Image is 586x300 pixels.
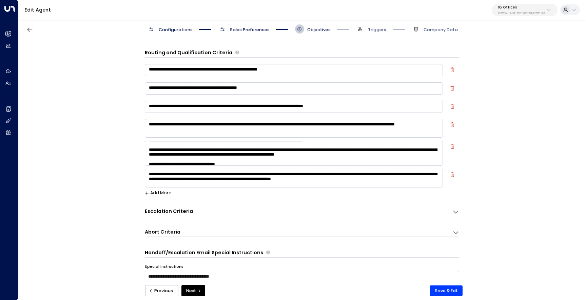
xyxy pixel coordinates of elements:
[498,12,545,14] p: cfe0f921-6736-41ff-9ccf-6d0a7fff47c3
[235,49,239,57] span: Define the criteria the agent uses to determine whether a lead is qualified for further actions l...
[492,4,558,16] button: IQ Officescfe0f921-6736-41ff-9ccf-6d0a7fff47c3
[145,228,180,236] h3: Abort Criteria
[159,27,193,33] span: Configurations
[181,285,205,297] button: Next
[498,5,545,9] p: IQ Offices
[424,27,458,33] span: Company Data
[24,6,51,13] a: Edit Agent
[145,228,459,237] div: Abort CriteriaDefine the scenarios in which the AI agent should abort or terminate the conversati...
[430,285,463,296] button: Save & Exit
[368,27,386,33] span: Triggers
[145,264,183,269] label: Special Instructions
[145,191,172,195] button: Add More
[145,249,263,257] h3: Handoff/Escalation Email Special Instructions
[145,208,459,216] div: Escalation CriteriaDefine the scenarios in which the AI agent should escalate the conversation to...
[145,285,178,297] button: Previous
[230,27,270,33] span: Sales Preferences
[266,249,270,257] span: Provide any specific instructions for the content of handoff or escalation emails. These notes gu...
[145,208,193,215] h3: Escalation Criteria
[145,49,232,57] h3: Routing and Qualification Criteria
[307,27,331,33] span: Objectives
